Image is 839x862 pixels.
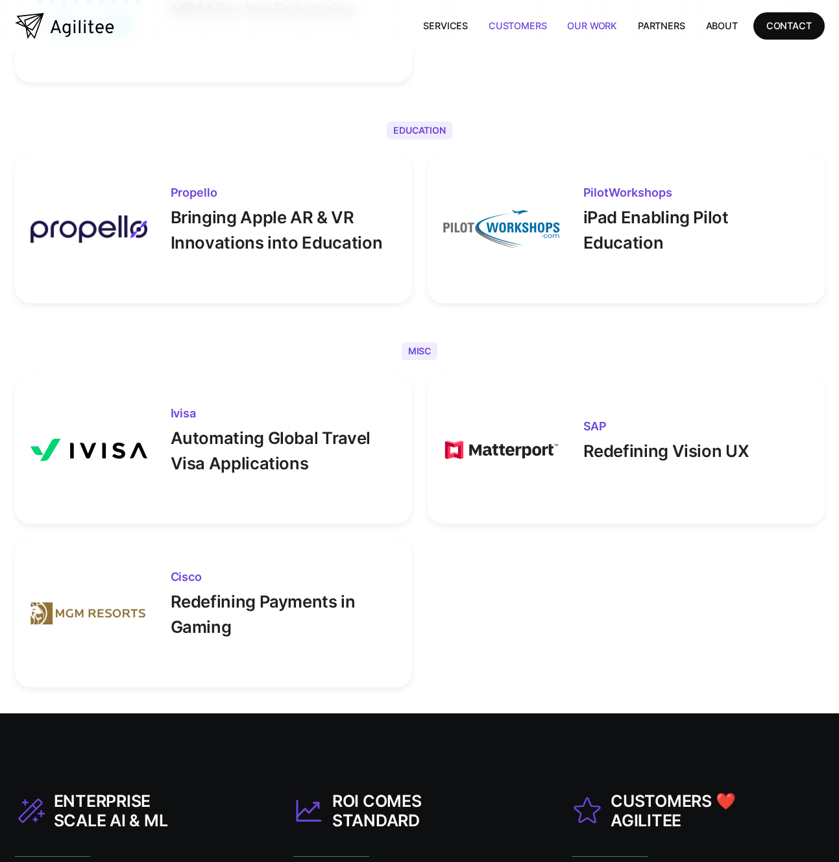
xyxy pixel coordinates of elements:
h3: Propello [171,187,396,199]
div: Misc [402,342,438,360]
p: Bringing Apple AR & VR Innovations into Education [171,199,396,255]
h3: PilotWorkshops [583,187,809,199]
div: CUSTOMERS ❤️ AGILITEE [611,791,808,830]
div: ENTERPRISE SCALE AI & ML [54,791,168,830]
p: Redefining Payments in Gaming [171,583,396,639]
a: CONTACT [753,12,825,39]
a: Customers [478,12,557,39]
h3: Cisco [171,571,396,583]
a: home [15,13,114,39]
h3: ivisa [171,408,396,419]
div: Education [387,121,452,140]
h3: SAP [583,421,809,432]
p: Automating Global Travel Visa Applications [171,419,396,476]
a: Our Work [557,12,627,39]
a: About [696,12,748,39]
a: Partners [627,12,696,39]
p: iPad Enabling Pilot Education [583,199,809,255]
a: Services [413,12,478,39]
div: ROI COMES STANDARD [332,791,422,830]
div: CONTACT [766,18,812,34]
p: Redefining Vision UX [583,432,809,463]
